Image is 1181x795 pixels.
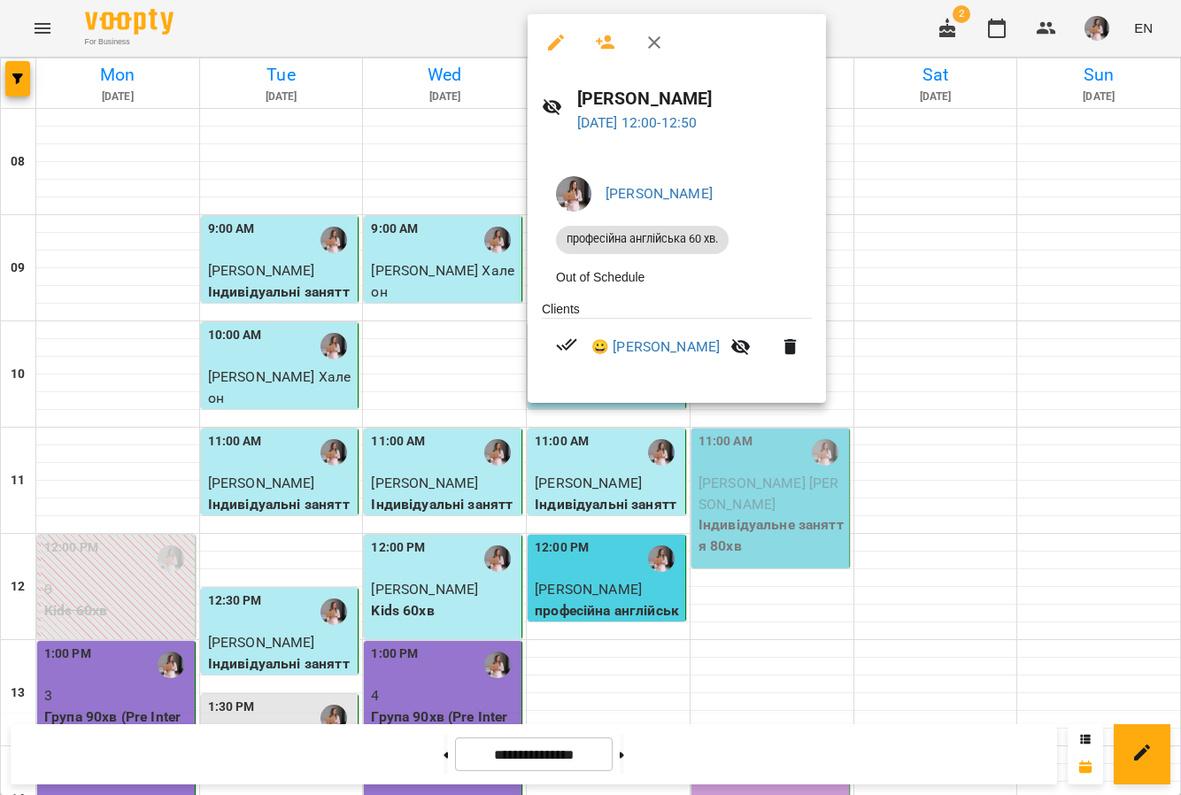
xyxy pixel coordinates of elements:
ul: Clients [542,300,812,382]
li: Out of Schedule [542,261,812,293]
a: [DATE] 12:00-12:50 [577,114,698,131]
span: професійна англійська 60 хв. [556,231,729,247]
a: 😀 [PERSON_NAME] [591,336,720,358]
a: [PERSON_NAME] [606,185,713,202]
img: b3d641f4c4777ccbd52dfabb287f3e8a.jpg [556,176,591,212]
svg: Paid [556,334,577,355]
h6: [PERSON_NAME] [577,85,812,112]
